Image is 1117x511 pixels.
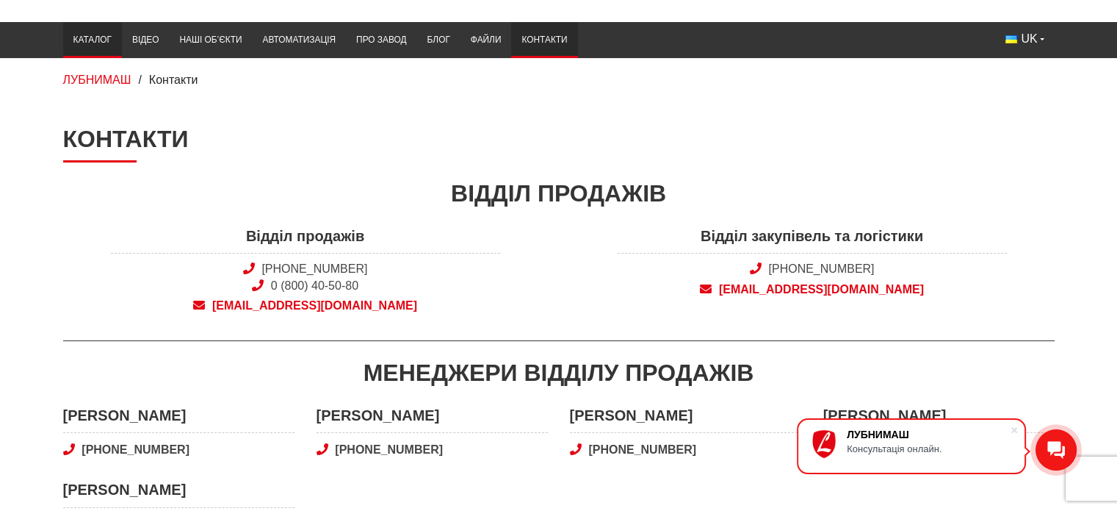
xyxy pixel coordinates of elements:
a: Файли [460,26,512,54]
a: [EMAIL_ADDRESS][DOMAIN_NAME] [111,298,500,314]
span: Відділ продажів [111,226,500,254]
a: Про завод [346,26,416,54]
a: ЛУБНИМАШ [63,74,131,86]
div: Відділ продажів [63,177,1055,210]
span: / [138,74,141,86]
a: Автоматизація [252,26,346,54]
a: [PHONE_NUMBER] [261,262,367,275]
span: [PERSON_NAME] [317,405,548,434]
a: Блог [416,26,460,54]
a: [EMAIL_ADDRESS][DOMAIN_NAME] [618,282,1007,298]
span: UK [1021,31,1037,47]
a: Відео [122,26,169,54]
a: [PHONE_NUMBER] [570,442,801,458]
div: Менеджери відділу продажів [63,357,1055,390]
a: Контакти [511,26,577,54]
a: [PHONE_NUMBER] [63,442,294,458]
span: [PERSON_NAME] [63,479,294,508]
h1: Контакти [63,125,1055,162]
span: Відділ закупівель та логістики [618,226,1007,254]
a: [PHONE_NUMBER] [317,442,548,458]
a: 0 (800) 40-50-80 [271,279,358,292]
span: [PERSON_NAME] [63,405,294,434]
img: Українська [1005,35,1017,43]
span: [PERSON_NAME] [823,405,1055,434]
a: Наші об’єкти [169,26,252,54]
button: UK [995,26,1054,52]
a: [PHONE_NUMBER] [768,262,874,275]
span: Контакти [149,74,198,86]
div: Консультація онлайн. [847,443,1010,454]
a: Каталог [63,26,122,54]
span: [PERSON_NAME] [570,405,801,434]
div: ЛУБНИМАШ [847,429,1010,440]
